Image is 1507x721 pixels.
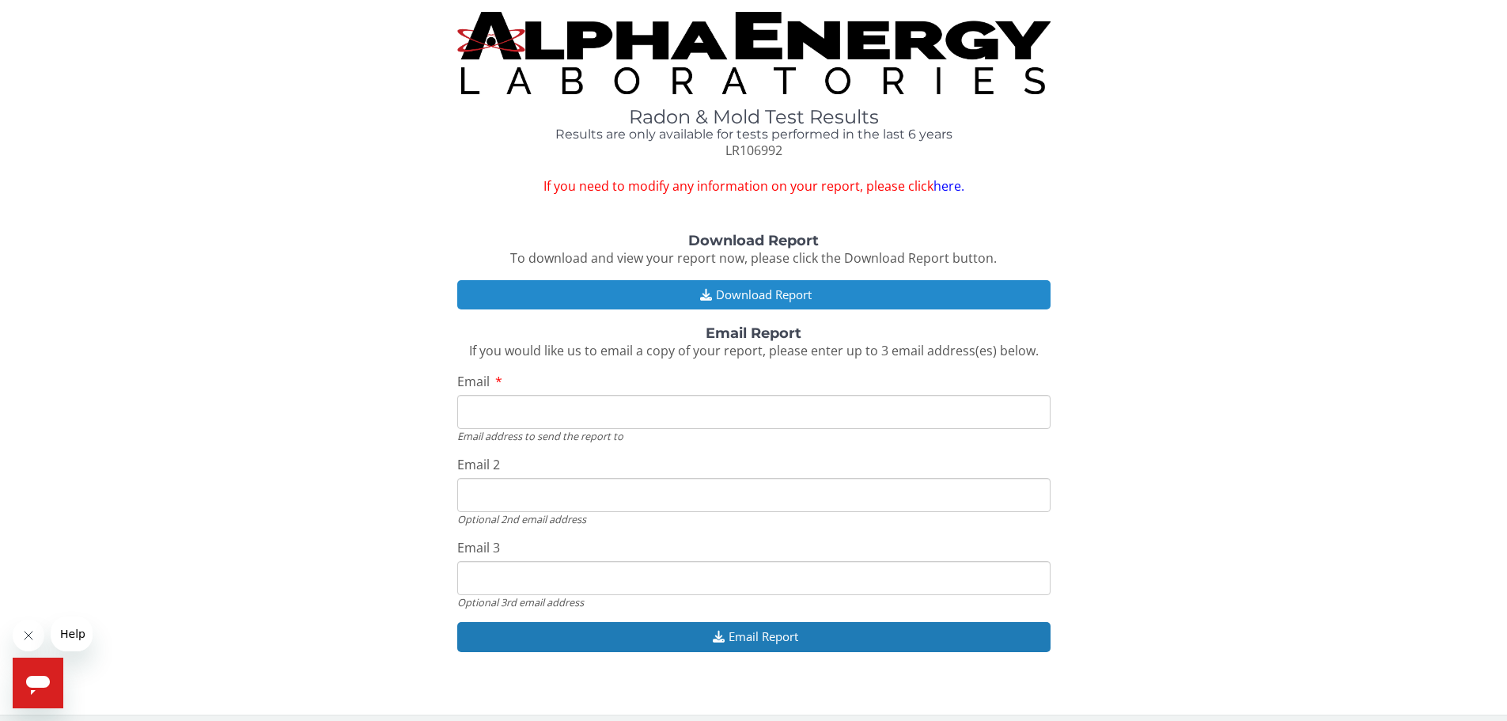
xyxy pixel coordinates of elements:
div: Optional 2nd email address [457,512,1051,526]
button: Download Report [457,280,1051,309]
iframe: Message from company [51,617,93,651]
span: Email 2 [457,456,500,473]
img: TightCrop.jpg [457,12,1051,94]
div: Optional 3rd email address [457,595,1051,609]
strong: Download Report [688,232,819,249]
span: Email [457,373,490,390]
span: To download and view your report now, please click the Download Report button. [510,249,997,267]
h4: Results are only available for tests performed in the last 6 years [457,127,1051,142]
iframe: Button to launch messaging window [13,658,63,708]
span: If you need to modify any information on your report, please click [457,177,1051,195]
h1: Radon & Mold Test Results [457,107,1051,127]
strong: Email Report [706,324,801,342]
span: LR106992 [725,142,782,159]
button: Email Report [457,622,1051,651]
span: If you would like us to email a copy of your report, please enter up to 3 email address(es) below. [469,342,1039,359]
span: Email 3 [457,539,500,556]
iframe: Close message [13,620,44,651]
div: Email address to send the report to [457,429,1051,443]
a: here. [933,177,964,195]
